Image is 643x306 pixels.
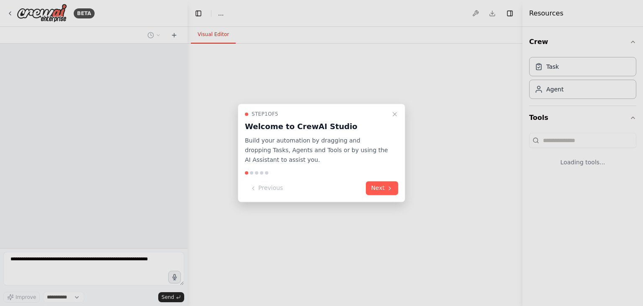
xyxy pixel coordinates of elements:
button: Close walkthrough [390,109,400,119]
button: Next [366,182,398,195]
p: Build your automation by dragging and dropping Tasks, Agents and Tools or by using the AI Assista... [245,136,388,164]
span: Step 1 of 5 [252,111,278,117]
h3: Welcome to CrewAI Studio [245,121,388,132]
button: Previous [245,182,288,195]
button: Hide left sidebar [193,8,204,19]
